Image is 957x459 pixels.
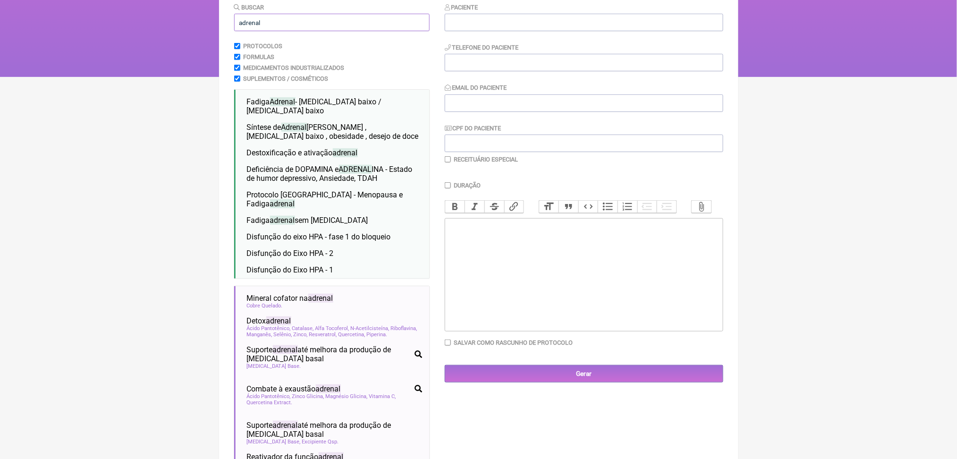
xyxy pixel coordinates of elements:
span: adrenal [333,148,358,157]
label: Receituário Especial [454,156,518,163]
span: Excipiente Qsp [302,439,339,445]
span: ADRENAL [339,165,372,174]
button: Quote [559,201,578,213]
span: Quercetina Extract [247,399,293,406]
label: Email do Paciente [445,84,507,91]
span: Selênio [274,331,292,338]
span: Alfa Tocoferol [315,325,349,331]
span: Destoxificação e ativação [247,148,358,157]
span: Disfunção do eixo HPA - fase 1 do bloqueio [247,232,391,241]
span: N-Acetilcisteína [351,325,390,331]
span: Síntese de [PERSON_NAME] , [MEDICAL_DATA] baixo , obesidade , desejo de doce [247,123,419,141]
label: Salvar como rascunho de Protocolo [454,339,573,346]
span: Magnésio Glicina [326,393,368,399]
span: adrenal [270,216,295,225]
span: Fadiga sem [MEDICAL_DATA] [247,216,368,225]
span: Protocolo [GEOGRAPHIC_DATA] - Menopausa e Fadiga [247,190,403,208]
span: adrenal [316,384,341,393]
span: adrenal [266,316,291,325]
span: Combate à exaustão [247,384,341,393]
button: Attach Files [692,201,711,213]
button: Heading [539,201,559,213]
label: Protocolos [243,42,282,50]
span: Piperina [367,331,388,338]
span: Zinco Glicina [292,393,324,399]
span: Disfunção do Eixo HPA - 2 [247,249,334,258]
span: Detox [247,316,291,325]
label: CPF do Paciente [445,125,501,132]
span: Zinco [294,331,308,338]
label: Paciente [445,4,478,11]
span: Manganês [247,331,272,338]
button: Link [504,201,524,213]
span: Suporte até melhora da produção de [MEDICAL_DATA] basal [247,345,411,363]
span: Resveratrol [309,331,337,338]
span: Quercetina [339,331,365,338]
span: Riboflavina [391,325,417,331]
span: Fadiga - [MEDICAL_DATA] baixo / [MEDICAL_DATA] baixo [247,97,382,115]
button: Numbers [618,201,637,213]
span: adrenal [273,345,298,354]
span: adrenal [270,199,295,208]
label: Medicamentos Industrializados [243,64,344,71]
span: Ácido Pantotênico [247,325,291,331]
span: [MEDICAL_DATA] Base [247,363,301,369]
button: Decrease Level [637,201,657,213]
span: adrenal [308,294,333,303]
span: Catalase [292,325,314,331]
button: Bullets [598,201,618,213]
input: Gerar [445,365,723,382]
button: Italic [465,201,484,213]
span: [MEDICAL_DATA] Base [247,439,301,445]
button: Code [578,201,598,213]
label: Telefone do Paciente [445,44,519,51]
span: Ácido Pantotênico [247,393,291,399]
label: Formulas [243,53,274,60]
span: Adrenal [281,123,307,132]
button: Strikethrough [484,201,504,213]
span: Mineral cofator na [247,294,333,303]
span: Disfunção do Eixo HPA - 1 [247,265,334,274]
label: Buscar [234,4,264,11]
input: exemplo: emagrecimento, ansiedade [234,14,430,31]
span: Cobre Quelado [247,303,283,309]
span: Deficiência de DOPAMINA e INA - Estado de humor depressivo, Ansiedade, TDAH [247,165,413,183]
label: Duração [454,182,481,189]
span: Adrenal [270,97,296,106]
span: Vitamina C [369,393,396,399]
label: Suplementos / Cosméticos [243,75,328,82]
button: Increase Level [657,201,677,213]
span: Suporte até melhora da produção de [MEDICAL_DATA] basal [247,421,422,439]
button: Bold [445,201,465,213]
span: adrenal [273,421,298,430]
